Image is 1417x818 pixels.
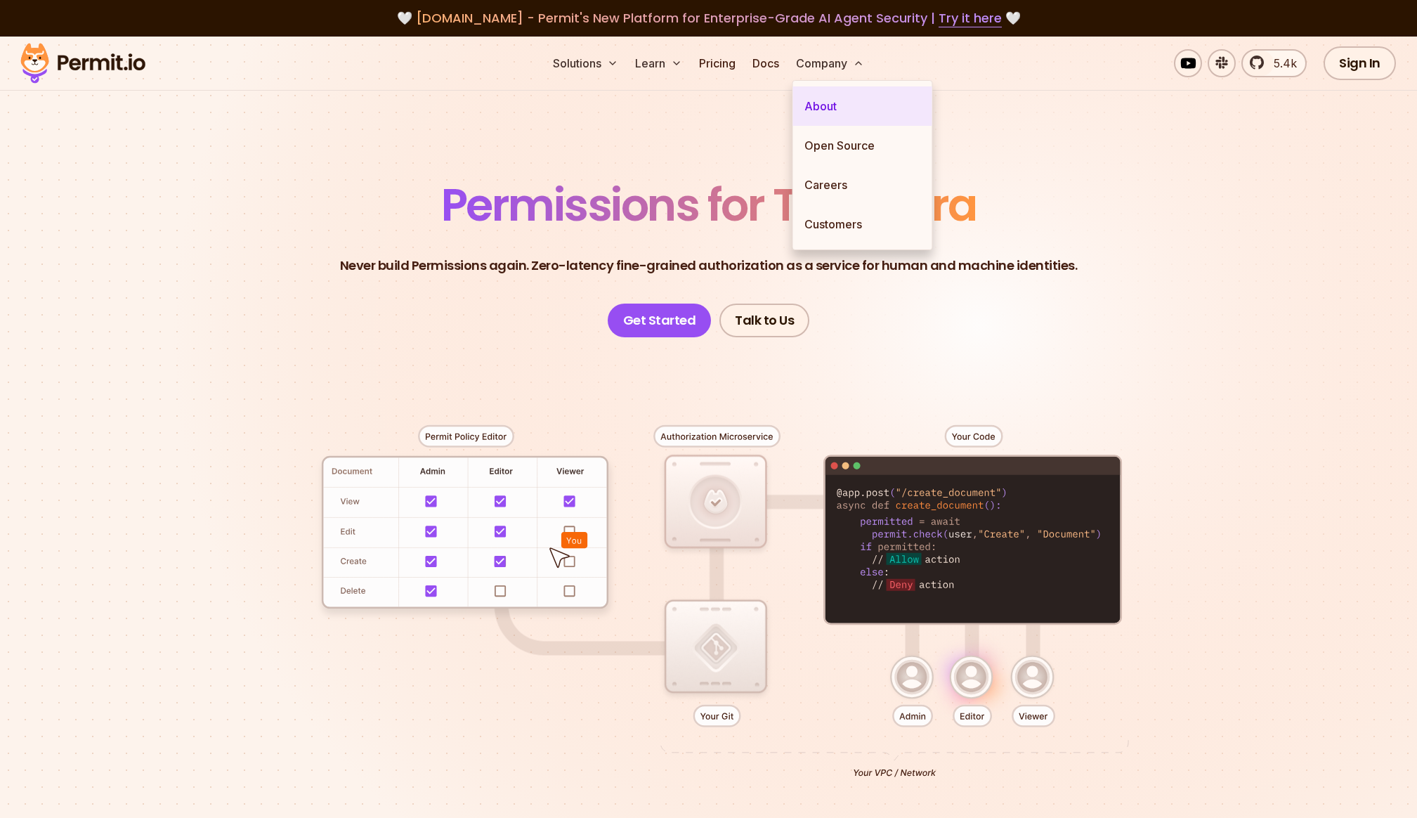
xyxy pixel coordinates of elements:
p: Never build Permissions again. Zero-latency fine-grained authorization as a service for human and... [340,256,1078,275]
button: Company [790,49,870,77]
button: Learn [629,49,688,77]
a: Careers [793,165,932,204]
button: Solutions [547,49,624,77]
img: Permit logo [14,39,152,87]
span: 5.4k [1265,55,1297,72]
a: Sign In [1324,46,1396,80]
a: Customers [793,204,932,244]
a: 5.4k [1241,49,1307,77]
a: Docs [747,49,785,77]
span: [DOMAIN_NAME] - Permit's New Platform for Enterprise-Grade AI Agent Security | [416,9,1002,27]
a: Talk to Us [719,304,809,337]
a: Open Source [793,126,932,165]
div: 🤍 🤍 [34,8,1383,28]
a: Try it here [939,9,1002,27]
a: About [793,86,932,126]
span: Permissions for The AI Era [441,174,977,236]
a: Get Started [608,304,712,337]
a: Pricing [693,49,741,77]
